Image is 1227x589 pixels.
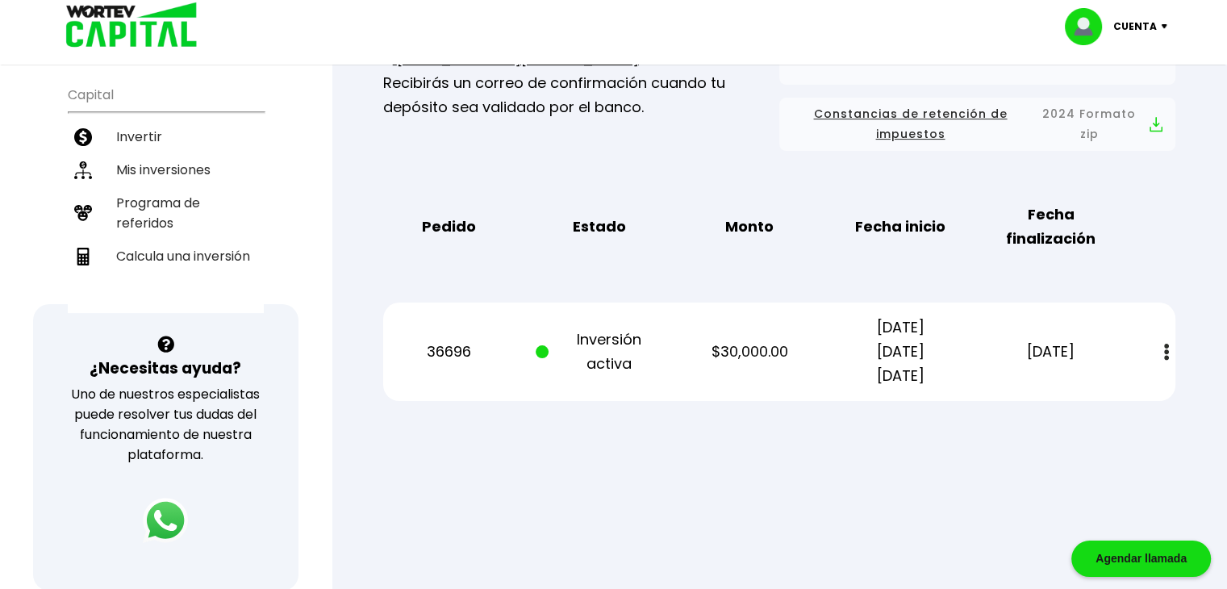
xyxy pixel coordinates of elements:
[792,104,1162,144] button: Constancias de retención de impuestos2024 Formato zip
[90,357,241,380] h3: ¿Necesitas ayuda?
[74,204,92,222] img: recomiendanos-icon.9b8e9327.svg
[855,215,945,239] b: Fecha inicio
[74,128,92,146] img: invertir-icon.b3b967d7.svg
[54,384,278,465] p: Uno de nuestros especialistas puede resolver tus dudas del funcionamiento de nuestra plataforma.
[987,203,1114,251] b: Fecha finalización
[536,328,662,376] p: Inversión activa
[421,215,475,239] b: Pedido
[792,104,1029,144] span: Constancias de retención de impuestos
[837,315,963,388] p: [DATE] [DATE] [DATE]
[1071,541,1211,577] div: Agendar llamada
[68,153,264,186] a: Mis inversiones
[1113,15,1157,39] p: Cuenta
[987,340,1114,364] p: [DATE]
[725,215,774,239] b: Monto
[385,340,511,364] p: 36696
[68,120,264,153] a: Invertir
[74,161,92,179] img: inversiones-icon.6695dc30.svg
[1157,24,1179,29] img: icon-down
[143,498,188,543] img: logos_whatsapp-icon.242b2217.svg
[68,240,264,273] a: Calcula una inversión
[68,186,264,240] a: Programa de referidos
[74,248,92,265] img: calculadora-icon.17d418c4.svg
[383,23,779,119] p: Recuerda enviar tu comprobante de tu transferencia a Recibirás un correo de confirmación cuando t...
[1065,8,1113,45] img: profile-image
[68,77,264,313] ul: Capital
[687,340,813,364] p: $30,000.00
[573,215,626,239] b: Estado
